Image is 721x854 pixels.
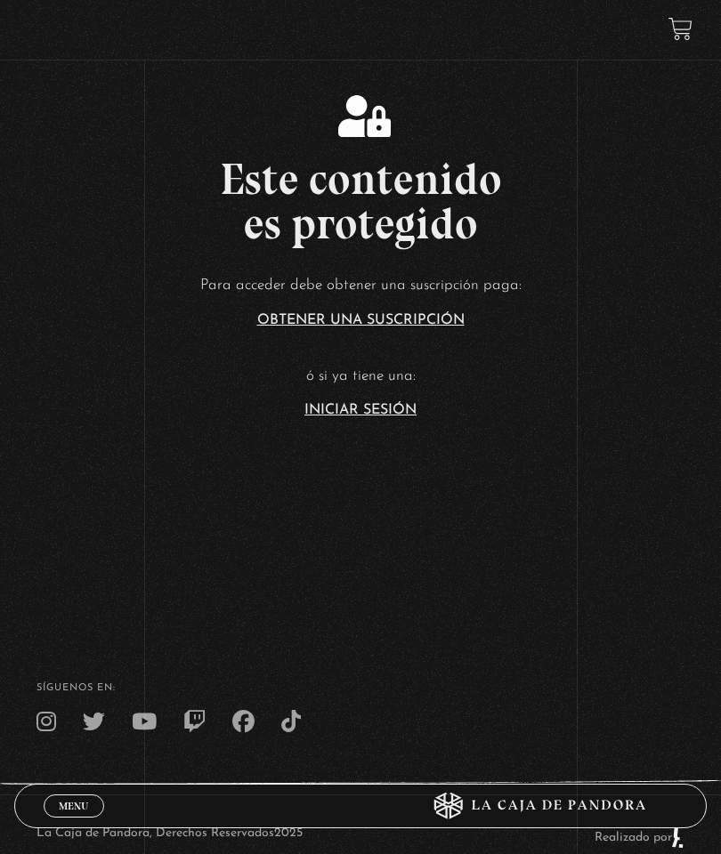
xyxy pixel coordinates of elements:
span: Cerrar [53,816,94,828]
p: La Caja de Pandora, Derechos Reservados 2025 [36,822,303,849]
a: View your shopping cart [668,17,693,41]
h4: SÍguenos en: [36,683,685,693]
a: Obtener una suscripción [257,313,465,327]
a: Realizado por [595,831,685,844]
span: Menu [59,801,88,811]
a: Iniciar Sesión [304,403,417,417]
